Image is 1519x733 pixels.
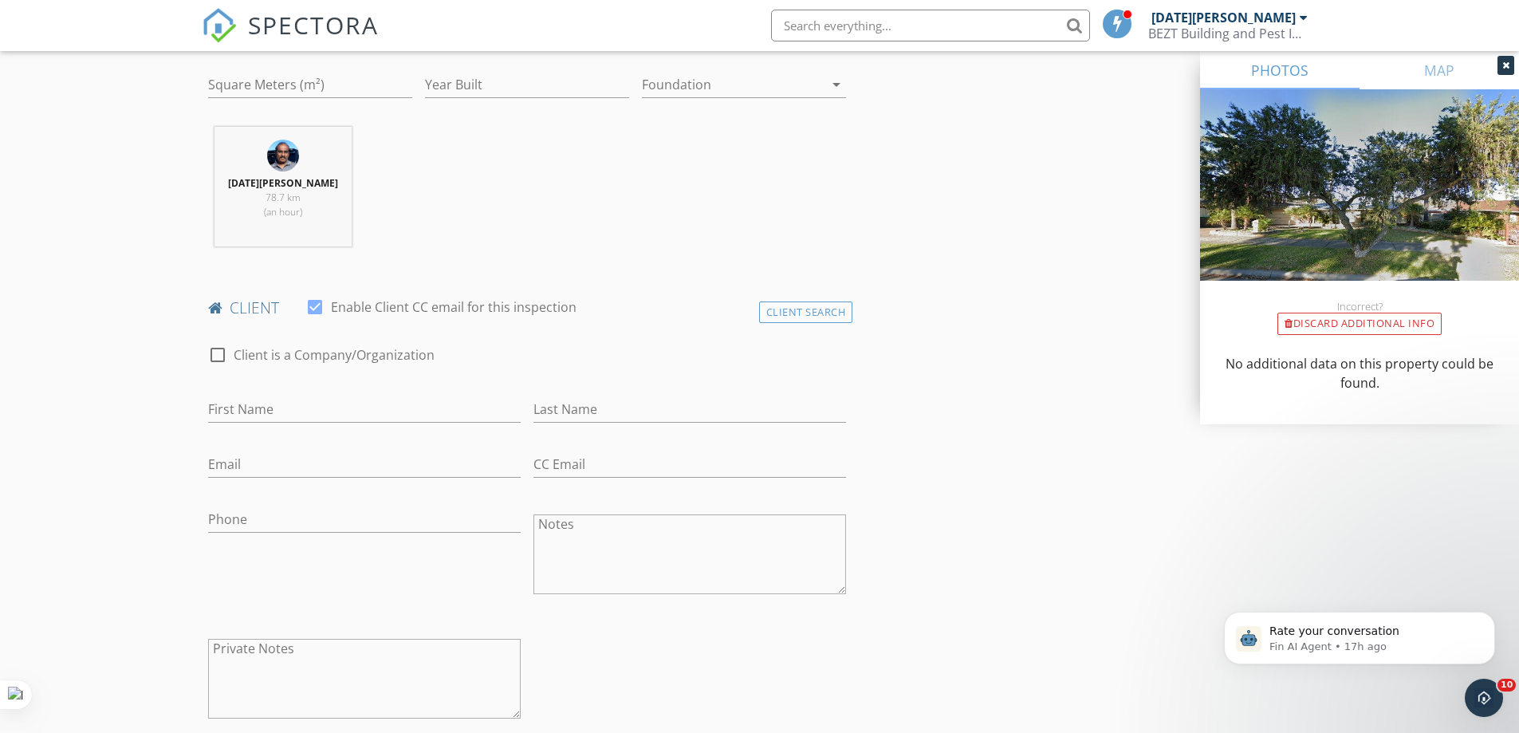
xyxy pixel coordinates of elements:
[759,301,853,323] div: Client Search
[827,75,846,94] i: arrow_drop_down
[771,10,1090,41] input: Search everything...
[1200,89,1519,319] img: streetview
[1200,51,1360,89] a: PHOTOS
[1497,679,1516,692] span: 10
[264,205,302,219] span: (an hour)
[1219,354,1500,392] p: No additional data on this property could be found.
[248,8,379,41] span: SPECTORA
[202,22,379,55] a: SPECTORA
[1151,10,1296,26] div: [DATE][PERSON_NAME]
[267,140,299,171] img: leadingrajapic_2.jpg
[1200,578,1519,690] iframe: Intercom notifications message
[331,299,577,315] label: Enable Client CC email for this inspection
[208,298,847,318] h4: client
[1360,51,1519,89] a: MAP
[1200,300,1519,313] div: Incorrect?
[1277,313,1442,335] div: Discard Additional info
[228,176,338,190] strong: [DATE][PERSON_NAME]
[234,347,435,363] label: Client is a Company/Organization
[266,191,301,204] span: 78.7 km
[202,8,237,43] img: The Best Home Inspection Software - Spectora
[1465,679,1503,717] iframe: Intercom live chat
[1148,26,1308,41] div: BEZT Building and Pest Inspections Victoria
